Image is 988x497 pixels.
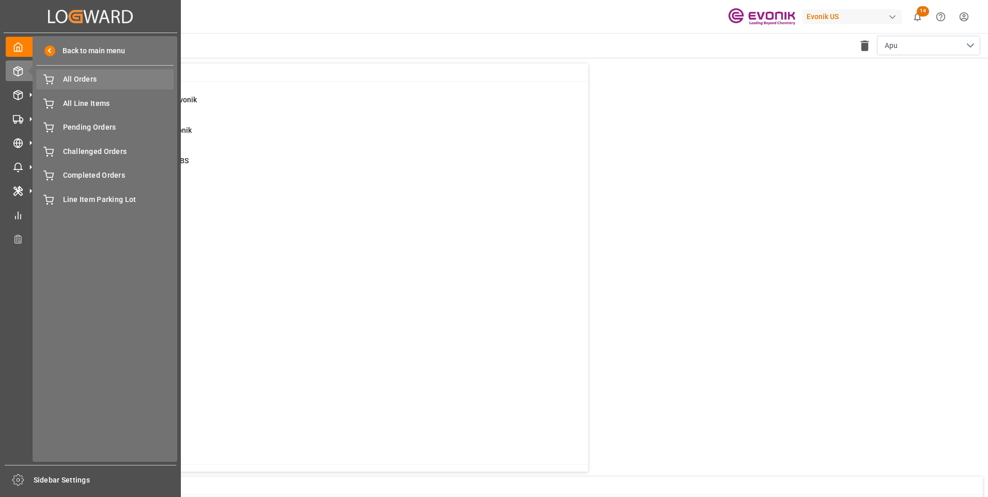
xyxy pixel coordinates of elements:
button: Evonik US [802,7,906,26]
button: Help Center [929,5,952,28]
div: Evonik US [802,9,902,24]
a: Challenged Orders [36,141,174,161]
a: Line Item Parking Lot [36,189,174,209]
img: Evonik-brand-mark-Deep-Purple-RGB.jpeg_1700498283.jpeg [728,8,795,26]
a: 0Error Sales Order Update to EvonikShipment [53,125,575,147]
button: open menu [877,36,980,55]
a: My Cockpit [6,37,175,57]
a: Transport Planner [6,229,175,249]
span: Line Item Parking Lot [63,194,174,205]
span: Sidebar Settings [34,475,177,486]
span: Back to main menu [55,45,125,56]
span: All Orders [63,74,174,85]
span: Challenged Orders [63,146,174,157]
a: All Orders [36,69,174,89]
a: 2Main-Leg Shipment # ErrorShipment [53,186,575,208]
a: Pending Orders [36,117,174,137]
span: Apu [885,40,898,51]
a: 1Error on Initial Sales Order to EvonikShipment [53,95,575,116]
a: Completed Orders [36,165,174,185]
span: 14 [917,6,929,17]
a: My Reports [6,205,175,225]
span: Pending Orders [63,122,174,133]
a: 1Pending Bkg Request sent to ABSShipment [53,156,575,177]
button: show 14 new notifications [906,5,929,28]
a: 4TU : Pre-Leg Shipment # ErrorTransport Unit [53,216,575,238]
a: All Line Items [36,93,174,113]
span: All Line Items [63,98,174,109]
span: Completed Orders [63,170,174,181]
